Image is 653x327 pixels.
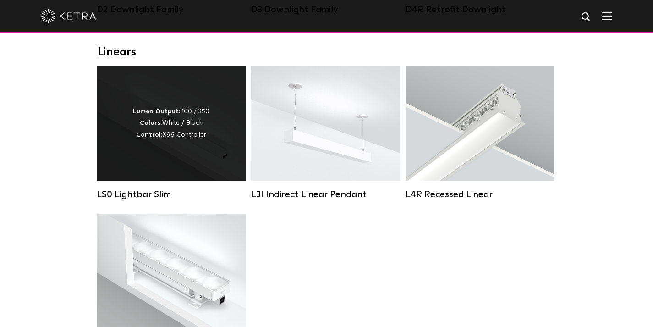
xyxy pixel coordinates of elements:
[133,108,181,115] strong: Lumen Output:
[97,189,246,200] div: LS0 Lightbar Slim
[98,46,556,59] div: Linears
[406,66,554,200] a: L4R Recessed Linear Lumen Output:400 / 600 / 800 / 1000Colors:White / BlackControl:Lutron Clear C...
[251,189,400,200] div: L3I Indirect Linear Pendant
[136,132,163,138] strong: Control:
[602,11,612,20] img: Hamburger%20Nav.svg
[140,120,162,126] strong: Colors:
[581,11,592,23] img: search icon
[41,9,96,23] img: ketra-logo-2019-white
[406,189,554,200] div: L4R Recessed Linear
[133,106,209,141] div: 200 / 350 White / Black X96 Controller
[251,66,400,200] a: L3I Indirect Linear Pendant Lumen Output:400 / 600 / 800 / 1000Housing Colors:White / BlackContro...
[97,66,246,200] a: LS0 Lightbar Slim Lumen Output:200 / 350Colors:White / BlackControl:X96 Controller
